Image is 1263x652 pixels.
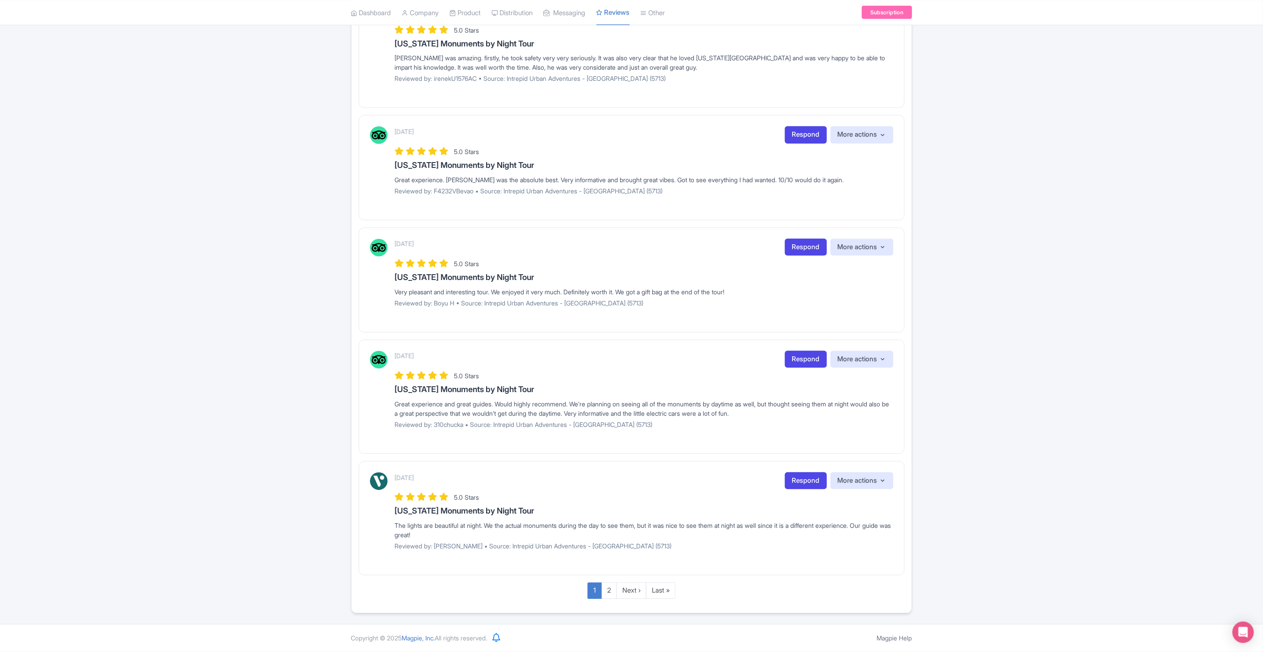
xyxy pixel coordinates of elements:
a: Respond [785,351,827,368]
div: Great experience and great guides. Would highly recommend. We’re planning on seeing all of the mo... [395,400,894,418]
h3: [US_STATE] Monuments by Night Tour [395,273,894,282]
h3: [US_STATE] Monuments by Night Tour [395,161,894,170]
span: 5.0 Stars [454,494,479,502]
p: Reviewed by: F4232VBevao • Source: Intrepid Urban Adventures - [GEOGRAPHIC_DATA] (5713) [395,187,894,196]
img: Viator Logo [370,472,388,490]
a: Other [641,0,665,25]
a: Distribution [492,0,533,25]
h3: [US_STATE] Monuments by Night Tour [395,385,894,394]
button: More actions [831,239,894,256]
div: Great experience. [PERSON_NAME] was the absolute best. Very informative and brought great vibes. ... [395,176,894,185]
div: Copyright © 2025 All rights reserved. [346,634,493,643]
span: 5.0 Stars [454,260,479,268]
a: Dashboard [351,0,391,25]
span: 5.0 Stars [454,148,479,156]
p: Reviewed by: Boyu H • Source: Intrepid Urban Adventures - [GEOGRAPHIC_DATA] (5713) [395,299,894,308]
a: 2 [601,583,617,599]
a: Respond [785,239,827,256]
img: Tripadvisor Logo [370,126,388,144]
p: [DATE] [395,351,414,361]
img: Tripadvisor Logo [370,351,388,369]
a: Messaging [544,0,586,25]
a: Last » [646,583,676,599]
button: More actions [831,126,894,144]
a: Respond [785,472,827,490]
button: More actions [831,351,894,368]
p: [DATE] [395,239,414,249]
a: Next › [617,583,646,599]
div: Open Intercom Messenger [1233,622,1254,643]
a: Subscription [862,6,912,19]
span: Magpie, Inc. [402,635,435,642]
span: 5.0 Stars [454,372,479,380]
img: Tripadvisor Logo [370,239,388,257]
div: [PERSON_NAME] was amazing. firstly, he took safety very very seriously. It was also very clear th... [395,54,894,72]
p: [DATE] [395,473,414,483]
h3: [US_STATE] Monuments by Night Tour [395,507,894,516]
div: Very pleasant and interesting tour. We enjoyed it very much. Definitely worth it. We got a gift b... [395,288,894,297]
h3: [US_STATE] Monuments by Night Tour [395,40,894,49]
p: [DATE] [395,127,414,137]
a: Respond [785,126,827,144]
p: Reviewed by: irenekU1576AC • Source: Intrepid Urban Adventures - [GEOGRAPHIC_DATA] (5713) [395,74,894,84]
a: Company [402,0,439,25]
p: Reviewed by: 310chucka • Source: Intrepid Urban Adventures - [GEOGRAPHIC_DATA] (5713) [395,420,894,430]
a: Magpie Help [877,635,912,642]
a: Product [450,0,481,25]
button: More actions [831,472,894,490]
span: 5.0 Stars [454,27,479,34]
a: 1 [587,583,602,599]
p: Reviewed by: [PERSON_NAME] • Source: Intrepid Urban Adventures - [GEOGRAPHIC_DATA] (5713) [395,542,894,551]
div: The lights are beautiful at night. We the actual monuments during the day to see them, but it was... [395,521,894,540]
